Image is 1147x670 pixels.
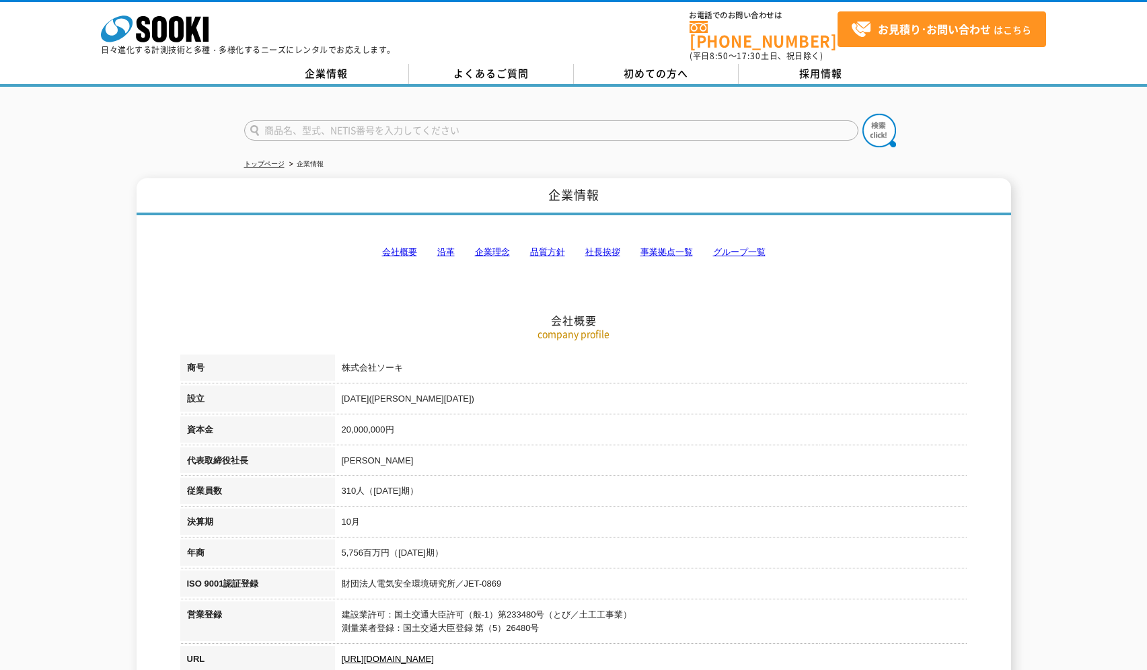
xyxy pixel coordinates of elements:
[739,64,903,84] a: 採用情報
[244,120,858,141] input: 商品名、型式、NETIS番号を入力してください
[737,50,761,62] span: 17:30
[382,247,417,257] a: 会社概要
[335,416,967,447] td: 20,000,000円
[838,11,1046,47] a: お見積り･お問い合わせはこちら
[101,46,396,54] p: 日々進化する計測技術と多種・多様化するニーズにレンタルでお応えします。
[574,64,739,84] a: 初めての方へ
[335,385,967,416] td: [DATE]([PERSON_NAME][DATE])
[335,601,967,646] td: 建設業許可：国土交通大臣許可（般-1）第233480号（とび／土工工事業） 測量業者登録：国土交通大臣登録 第（5）26480号
[180,416,335,447] th: 資本金
[690,11,838,20] span: お電話でのお問い合わせは
[335,539,967,570] td: 5,756百万円（[DATE]期）
[180,539,335,570] th: 年商
[640,247,693,257] a: 事業拠点一覧
[710,50,729,62] span: 8:50
[335,570,967,601] td: 財団法人電気安全環境研究所／JET-0869
[180,385,335,416] th: 設立
[690,50,823,62] span: (平日 ～ 土日、祝日除く)
[335,478,967,509] td: 310人（[DATE]期）
[409,64,574,84] a: よくあるご質問
[180,355,335,385] th: 商号
[180,478,335,509] th: 従業員数
[862,114,896,147] img: btn_search.png
[180,509,335,539] th: 決算期
[342,654,434,664] a: [URL][DOMAIN_NAME]
[137,178,1011,215] h1: 企業情報
[287,157,324,172] li: 企業情報
[475,247,510,257] a: 企業理念
[180,570,335,601] th: ISO 9001認証登録
[878,21,991,37] strong: お見積り･お問い合わせ
[713,247,766,257] a: グループ一覧
[690,21,838,48] a: [PHONE_NUMBER]
[437,247,455,257] a: 沿革
[851,20,1031,40] span: はこちら
[244,160,285,167] a: トップページ
[624,66,688,81] span: 初めての方へ
[335,355,967,385] td: 株式会社ソーキ
[180,327,967,341] p: company profile
[180,601,335,646] th: 営業登録
[180,447,335,478] th: 代表取締役社長
[585,247,620,257] a: 社長挨拶
[335,509,967,539] td: 10月
[180,179,967,328] h2: 会社概要
[244,64,409,84] a: 企業情報
[530,247,565,257] a: 品質方針
[335,447,967,478] td: [PERSON_NAME]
